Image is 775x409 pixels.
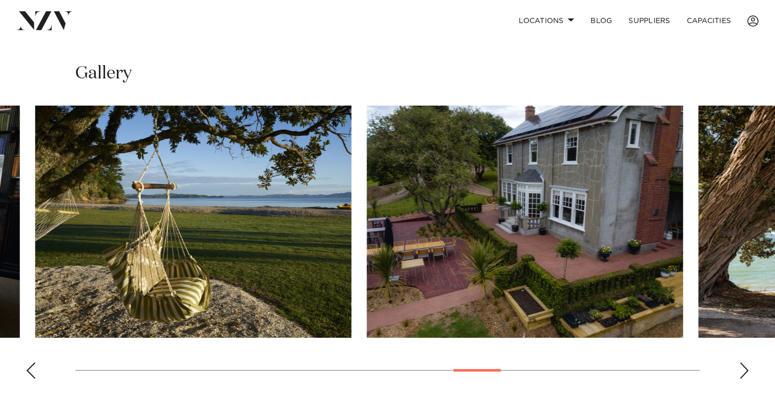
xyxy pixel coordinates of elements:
[620,10,678,32] a: SUPPLIERS
[679,10,740,32] a: Capacities
[16,11,72,30] img: nzv-logo.png
[367,106,683,338] swiper-slide: 17 / 25
[75,62,132,85] h2: Gallery
[511,10,582,32] a: Locations
[582,10,620,32] a: BLOG
[35,106,352,338] swiper-slide: 16 / 25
